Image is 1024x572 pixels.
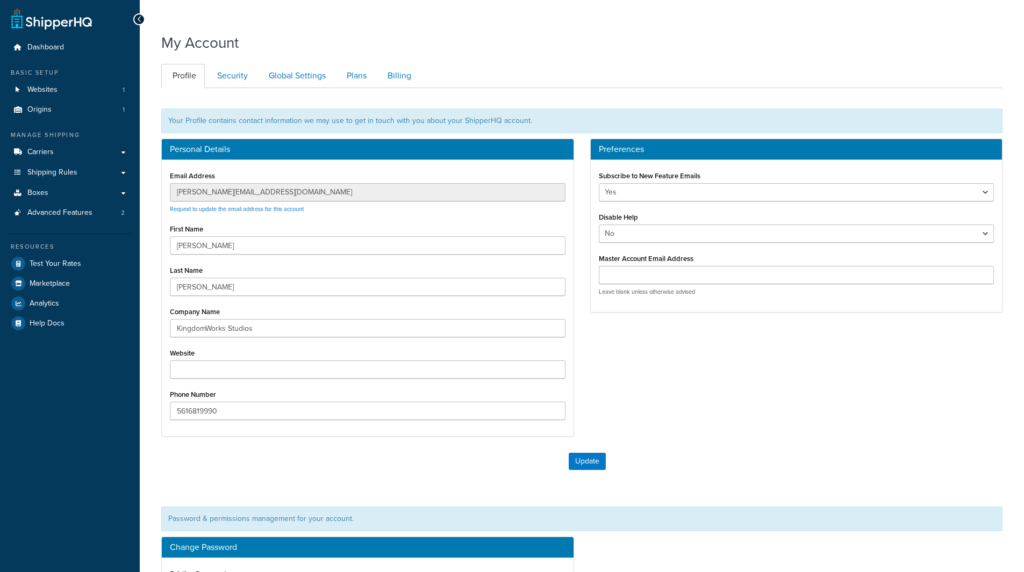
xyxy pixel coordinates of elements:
span: Carriers [27,148,54,157]
span: Help Docs [30,319,65,328]
h3: Change Password [170,542,565,552]
div: Basic Setup [8,68,132,77]
a: Billing [376,64,420,88]
a: Origins 1 [8,100,132,120]
a: Test Your Rates [8,254,132,273]
a: Marketplace [8,274,132,293]
a: Profile [161,64,205,88]
a: Request to update the email address for this account [170,205,304,213]
span: 2 [121,208,125,218]
a: Advanced Features 2 [8,203,132,223]
label: Last Name [170,266,203,274]
li: Advanced Features [8,203,132,223]
div: Your Profile contains contact information we may use to get in touch with you about your ShipperH... [161,108,1002,133]
span: Boxes [27,189,48,198]
a: Shipping Rules [8,163,132,183]
span: Dashboard [27,43,64,52]
a: Security [206,64,256,88]
a: Dashboard [8,38,132,57]
a: Boxes [8,183,132,203]
label: Master Account Email Address [599,255,693,263]
h1: My Account [161,32,239,53]
h3: Personal Details [170,144,565,154]
div: Password & permissions management for your account. [161,506,1002,531]
a: Analytics [8,294,132,313]
a: Help Docs [8,314,132,333]
a: ShipperHQ Home [11,8,92,30]
h3: Preferences [599,144,994,154]
a: Carriers [8,142,132,162]
div: Resources [8,242,132,251]
p: Leave blank unless otherwise advised [599,288,994,296]
span: Test Your Rates [30,259,81,269]
span: Marketplace [30,279,70,288]
label: Company Name [170,308,220,316]
label: First Name [170,225,203,233]
span: Shipping Rules [27,168,77,177]
label: Phone Number [170,390,216,399]
button: Update [569,453,606,470]
a: Plans [335,64,375,88]
li: Origins [8,100,132,120]
li: Websites [8,80,132,100]
span: 1 [123,85,125,95]
label: Email Address [170,172,215,180]
label: Disable Help [599,213,638,221]
span: Origins [27,105,52,114]
span: Analytics [30,299,59,308]
a: Websites 1 [8,80,132,100]
span: 1 [123,105,125,114]
a: Global Settings [257,64,334,88]
label: Website [170,349,195,357]
div: Manage Shipping [8,131,132,140]
label: Subscribe to New Feature Emails [599,172,700,180]
span: Advanced Features [27,208,92,218]
span: Websites [27,85,58,95]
